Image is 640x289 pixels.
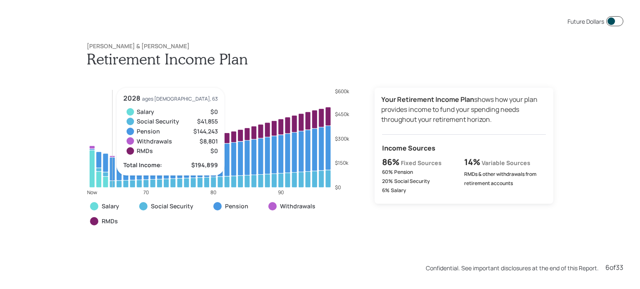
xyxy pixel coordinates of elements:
label: Salary [102,202,119,210]
h1: Retirement Income Plan [87,50,553,68]
tspan: 80 [210,189,216,196]
label: RMDs [102,217,118,225]
tspan: $600k [335,88,350,95]
tspan: $0 [335,184,341,191]
h6: Variable Sources [482,158,530,168]
label: Pension [394,169,413,178]
label: 6% [382,187,390,196]
tspan: $450k [335,111,350,118]
label: Social Security [394,178,430,187]
p: shows how your plan provides income to fund your spending needs throughout your retirement horizon. [381,94,547,124]
h4: 86% [382,156,400,169]
label: RMDs & other withdrawals from retirement accounts [464,170,537,187]
tspan: 90 [278,189,284,196]
label: Withdrawals [280,202,315,210]
label: 20% [382,178,393,187]
tspan: $300k [335,135,350,142]
div: 6 of 33 [605,262,623,272]
label: Salary [391,187,406,196]
label: Social Security [151,202,193,210]
tspan: Now [87,189,97,196]
tspan: 70 [143,189,149,196]
h6: [PERSON_NAME] & [PERSON_NAME] [87,43,553,50]
label: 60% [382,169,393,178]
div: Future Dollars [567,17,604,26]
label: Pension [225,202,248,210]
h4: 14% [464,156,480,169]
div: Confidential. See important disclosures at the end of this Report. [426,264,599,272]
tspan: $150k [335,159,349,166]
h5: Income Sources [382,143,546,154]
b: Your Retirement Income Plan [381,95,474,104]
h6: Fixed Sources [401,158,442,168]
